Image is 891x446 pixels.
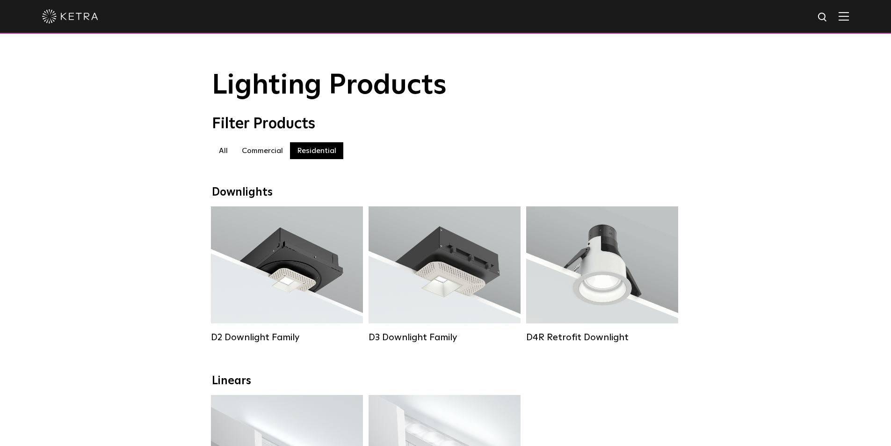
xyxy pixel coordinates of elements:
a: D3 Downlight Family Lumen Output:700 / 900 / 1100Colors:White / Black / Silver / Bronze / Paintab... [369,206,521,343]
img: search icon [817,12,829,23]
div: D3 Downlight Family [369,332,521,343]
div: Linears [212,374,680,388]
img: ketra-logo-2019-white [42,9,98,23]
label: Commercial [235,142,290,159]
img: Hamburger%20Nav.svg [839,12,849,21]
label: All [212,142,235,159]
a: D2 Downlight Family Lumen Output:1200Colors:White / Black / Gloss Black / Silver / Bronze / Silve... [211,206,363,343]
div: D2 Downlight Family [211,332,363,343]
div: Filter Products [212,115,680,133]
span: Lighting Products [212,72,447,100]
div: Downlights [212,186,680,199]
label: Residential [290,142,343,159]
div: D4R Retrofit Downlight [526,332,678,343]
a: D4R Retrofit Downlight Lumen Output:800Colors:White / BlackBeam Angles:15° / 25° / 40° / 60°Watta... [526,206,678,343]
